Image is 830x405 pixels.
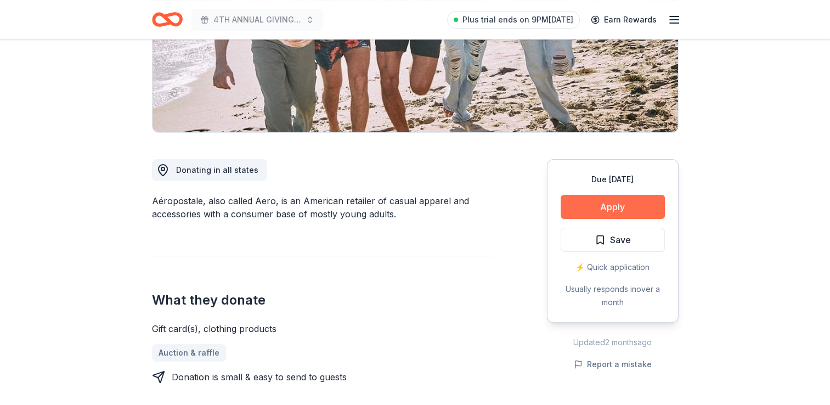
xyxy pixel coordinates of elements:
div: Usually responds in over a month [561,283,665,309]
span: 4TH ANNUAL GIVING THANKS IN THE COMMUNITY OUTREACH [213,13,301,26]
div: Due [DATE] [561,173,665,186]
a: Auction & raffle [152,344,226,362]
span: Save [610,233,631,247]
span: Plus trial ends on 9PM[DATE] [462,13,573,26]
div: Updated 2 months ago [547,336,679,349]
h2: What they donate [152,291,494,309]
a: Earn Rewards [584,10,663,30]
div: Donation is small & easy to send to guests [172,370,347,384]
button: 4TH ANNUAL GIVING THANKS IN THE COMMUNITY OUTREACH [191,9,323,31]
span: Donating in all states [176,165,258,175]
div: ⚡️ Quick application [561,261,665,274]
div: Aéropostale, also called Aero, is an American retailer of casual apparel and accessories with a c... [152,194,494,221]
button: Save [561,228,665,252]
div: Gift card(s), clothing products [152,322,494,335]
a: Home [152,7,183,32]
button: Report a mistake [574,358,652,371]
button: Apply [561,195,665,219]
a: Plus trial ends on 9PM[DATE] [447,11,580,29]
